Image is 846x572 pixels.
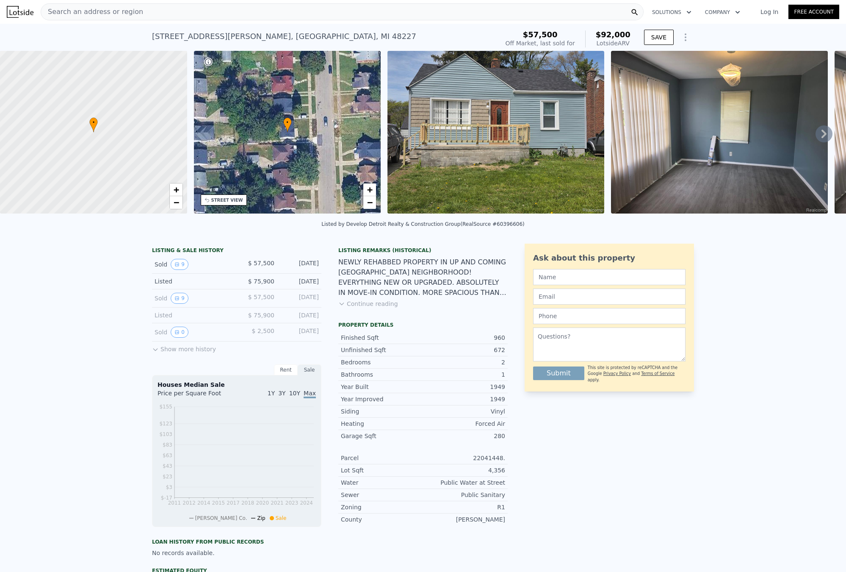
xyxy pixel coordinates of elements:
[533,269,686,285] input: Name
[158,380,316,389] div: Houses Median Sale
[341,370,423,379] div: Bathrooms
[155,327,230,338] div: Sold
[161,495,172,501] tspan: $-17
[367,184,373,195] span: +
[283,119,292,126] span: •
[423,466,505,475] div: 4,356
[341,407,423,416] div: Siding
[423,370,505,379] div: 1
[533,308,686,324] input: Phone
[341,395,423,403] div: Year Improved
[341,333,423,342] div: Finished Sqft
[248,278,274,285] span: $ 75,900
[644,30,674,45] button: SAVE
[363,196,376,209] a: Zoom out
[533,289,686,305] input: Email
[423,395,505,403] div: 1949
[248,294,274,300] span: $ 57,500
[645,5,698,20] button: Solutions
[14,14,20,20] img: logo_orange.svg
[506,39,575,47] div: Off Market, last sold for
[7,6,33,18] img: Lotside
[155,277,230,286] div: Listed
[338,300,398,308] button: Continue reading
[159,404,172,410] tspan: $155
[423,515,505,524] div: [PERSON_NAME]
[256,500,269,506] tspan: 2020
[698,5,747,20] button: Company
[423,454,505,462] div: 22041448.
[163,453,172,458] tspan: $63
[423,407,505,416] div: Vinyl
[155,259,230,270] div: Sold
[611,51,828,214] img: Sale: 144263054 Parcel: 48301132
[276,515,287,521] span: Sale
[367,197,373,208] span: −
[94,50,143,56] div: Keywords by Traffic
[341,432,423,440] div: Garage Sqft
[248,312,274,319] span: $ 75,900
[603,371,631,376] a: Privacy Policy
[423,346,505,354] div: 672
[341,491,423,499] div: Sewer
[23,49,30,56] img: tab_domain_overview_orange.svg
[588,365,686,383] div: This site is protected by reCAPTCHA and the Google and apply.
[166,484,172,490] tspan: $3
[321,221,525,227] div: Listed by Develop Detroit Realty & Construction Group (RealSource #60396606)
[14,22,20,29] img: website_grey.svg
[173,197,179,208] span: −
[281,277,319,286] div: [DATE]
[252,328,274,334] span: $ 2,500
[423,432,505,440] div: 280
[341,383,423,391] div: Year Built
[274,364,298,375] div: Rent
[533,252,686,264] div: Ask about this property
[271,500,284,506] tspan: 2021
[159,431,172,437] tspan: $103
[182,500,196,506] tspan: 2012
[300,500,313,506] tspan: 2024
[750,8,788,16] a: Log In
[152,31,416,42] div: [STREET_ADDRESS][PERSON_NAME] , [GEOGRAPHIC_DATA] , MI 48227
[212,500,225,506] tspan: 2015
[227,500,240,506] tspan: 2017
[163,474,172,480] tspan: $23
[341,503,423,511] div: Zoning
[170,183,182,196] a: Zoom in
[596,30,630,39] span: $92,000
[41,7,143,17] span: Search an address or region
[423,419,505,428] div: Forced Air
[84,49,91,56] img: tab_keywords_by_traffic_grey.svg
[171,327,188,338] button: View historical data
[163,442,172,448] tspan: $83
[281,311,319,319] div: [DATE]
[241,500,254,506] tspan: 2018
[387,51,604,214] img: Sale: 144263054 Parcel: 48301132
[170,196,182,209] a: Zoom out
[341,358,423,367] div: Bedrooms
[278,390,285,397] span: 3Y
[677,29,694,46] button: Show Options
[283,117,292,132] div: •
[171,293,188,304] button: View historical data
[423,383,505,391] div: 1949
[423,333,505,342] div: 960
[24,14,41,20] div: v 4.0.25
[155,293,230,304] div: Sold
[89,117,98,132] div: •
[341,419,423,428] div: Heating
[281,327,319,338] div: [DATE]
[211,197,243,203] div: STREET VIEW
[285,500,299,506] tspan: 2023
[341,346,423,354] div: Unfinished Sqft
[289,390,300,397] span: 10Y
[168,500,181,506] tspan: 2011
[641,371,675,376] a: Terms of Service
[268,390,275,397] span: 1Y
[281,293,319,304] div: [DATE]
[158,389,237,403] div: Price per Square Foot
[257,515,265,521] span: Zip
[338,247,508,254] div: Listing Remarks (Historical)
[173,184,179,195] span: +
[423,358,505,367] div: 2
